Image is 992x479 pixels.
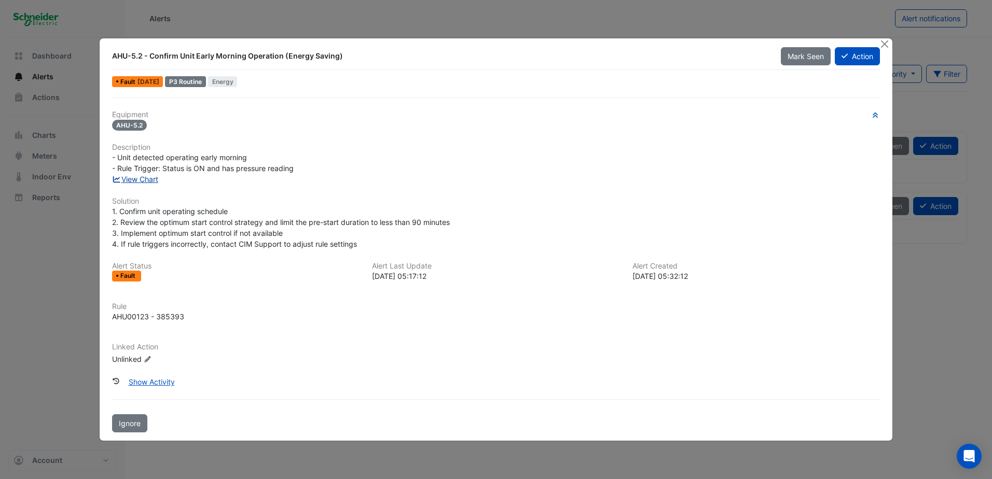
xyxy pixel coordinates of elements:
span: Fault [120,273,137,279]
button: Close [879,38,890,49]
div: AHU-5.2 - Confirm Unit Early Morning Operation (Energy Saving) [112,51,768,61]
fa-icon: Edit Linked Action [144,355,151,363]
div: [DATE] 05:17:12 [372,271,619,281]
span: 1. Confirm unit operating schedule 2. Review the optimum start control strategy and limit the pre... [112,207,450,248]
button: Ignore [112,414,147,432]
span: Ignore [119,419,141,428]
button: Mark Seen [781,47,831,65]
h6: Linked Action [112,343,880,351]
div: Open Intercom Messenger [957,444,982,469]
div: P3 Routine [165,76,206,87]
h6: Solution [112,197,880,206]
button: Show Activity [122,373,182,391]
span: Fault [120,79,137,85]
button: Action [835,47,880,65]
span: Mark Seen [788,52,824,61]
h6: Rule [112,302,880,311]
div: AHU00123 - 385393 [112,311,184,322]
span: Energy [208,76,238,87]
h6: Alert Last Update [372,262,619,271]
h6: Description [112,143,880,152]
a: View Chart [112,175,158,184]
span: AHU-5.2 [112,120,147,131]
h6: Alert Status [112,262,360,271]
span: - Unit detected operating early morning - Rule Trigger: Status is ON and has pressure reading [112,153,294,173]
div: Unlinked [112,353,237,364]
h6: Equipment [112,110,880,119]
h6: Alert Created [632,262,880,271]
div: [DATE] 05:32:12 [632,271,880,281]
span: Fri 08-Aug-2025 05:17 AEST [137,78,159,86]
